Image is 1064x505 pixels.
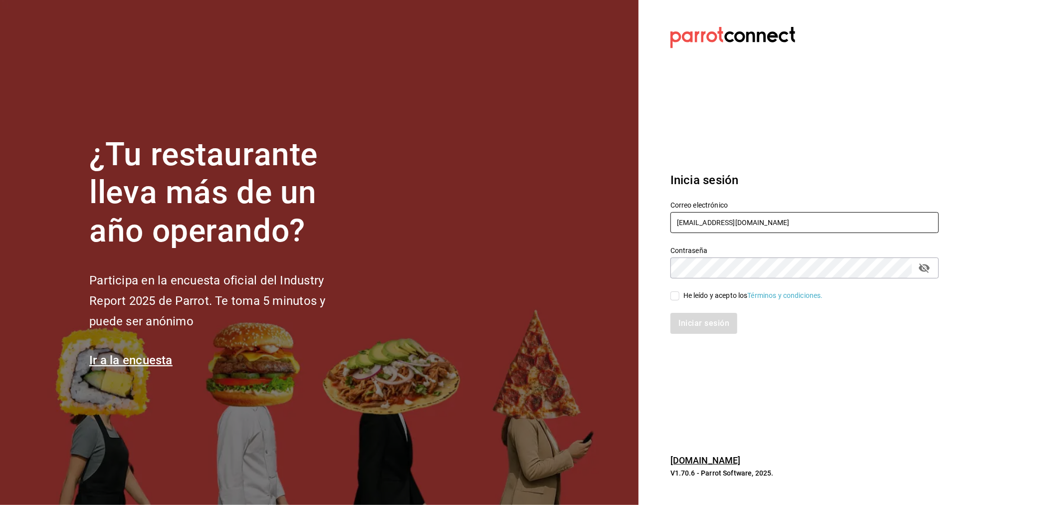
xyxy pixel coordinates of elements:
[683,290,823,301] div: He leído y acepto los
[89,136,359,251] h1: ¿Tu restaurante lleva más de un año operando?
[916,259,933,276] button: passwordField
[670,202,939,209] label: Correo electrónico
[89,270,359,331] h2: Participa en la encuesta oficial del Industry Report 2025 de Parrot. Te toma 5 minutos y puede se...
[670,247,939,254] label: Contraseña
[670,468,939,478] p: V1.70.6 - Parrot Software, 2025.
[89,353,173,367] a: Ir a la encuesta
[748,291,823,299] a: Términos y condiciones.
[670,171,939,189] h3: Inicia sesión
[670,212,939,233] input: Ingresa tu correo electrónico
[670,455,741,466] a: [DOMAIN_NAME]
